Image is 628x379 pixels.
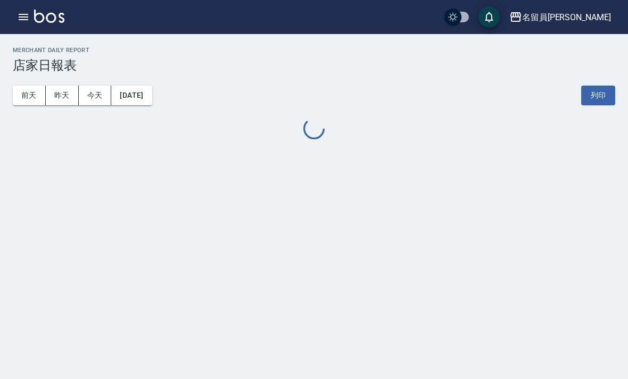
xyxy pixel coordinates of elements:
button: 昨天 [46,86,79,105]
button: save [478,6,500,28]
img: Logo [34,10,64,23]
button: 列印 [581,86,615,105]
div: 名留員[PERSON_NAME] [522,11,611,24]
h2: Merchant Daily Report [13,47,615,54]
button: 今天 [79,86,112,105]
button: 名留員[PERSON_NAME] [505,6,615,28]
button: [DATE] [111,86,152,105]
h3: 店家日報表 [13,58,615,73]
button: 前天 [13,86,46,105]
